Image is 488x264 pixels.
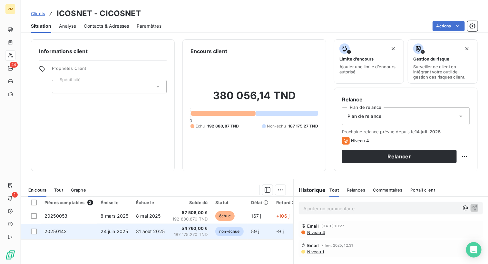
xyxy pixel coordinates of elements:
[410,187,435,193] span: Portail client
[101,200,129,205] div: Émise le
[307,249,324,254] span: Niveau 1
[31,10,45,17] a: Clients
[136,213,161,219] span: 8 mai 2025
[44,229,67,234] span: 20250142
[322,224,344,228] span: [DATE] 10:27
[215,227,243,236] span: non-échue
[84,23,129,29] span: Contacts & Adresses
[44,213,67,219] span: 20250053
[190,89,318,108] h2: 380 056,14 TND
[294,186,326,194] h6: Historique
[251,229,259,234] span: 59 j
[307,230,325,235] span: Niveau 4
[347,113,381,119] span: Plan de relance
[267,123,286,129] span: Non-échu
[373,187,403,193] span: Commentaires
[5,250,15,260] img: Logo LeanPay
[251,200,269,205] div: Délai
[408,39,478,84] button: Gestion du risqueSurveiller ce client en intégrant votre outil de gestion des risques client.
[415,129,441,134] span: 14 juil. 2025
[137,23,161,29] span: Paramètres
[329,187,339,193] span: Tout
[190,47,227,55] h6: Encours client
[196,123,205,129] span: Échu
[172,225,208,232] span: 54 760,00 €
[5,63,15,73] a: 24
[12,192,18,198] span: 1
[215,211,235,221] span: échue
[59,23,76,29] span: Analyse
[288,123,318,129] span: 187 175,27 TND
[215,200,243,205] div: Statut
[351,138,369,143] span: Niveau 4
[136,229,165,234] span: 31 août 2025
[342,150,457,163] button: Relancer
[276,229,284,234] span: -9 j
[190,118,192,123] span: 0
[31,11,45,16] span: Clients
[307,223,319,229] span: Email
[71,187,86,193] span: Graphe
[52,66,167,75] span: Propriétés Client
[339,56,374,61] span: Limite d’encours
[172,216,208,222] span: 192 880,870 TND
[87,200,93,205] span: 2
[101,213,129,219] span: 8 mars 2025
[172,231,208,238] span: 187 175,270 TND
[342,129,470,134] span: Prochaine relance prévue depuis le
[251,213,261,219] span: 167 j
[31,23,51,29] span: Situation
[276,213,289,219] span: +106 j
[347,187,365,193] span: Relances
[172,200,208,205] div: Solde dû
[5,4,15,14] div: VM
[208,123,239,129] span: 192 880,87 TND
[413,56,449,61] span: Gestion du risque
[466,242,482,258] div: Open Intercom Messenger
[433,21,465,31] button: Actions
[307,243,319,248] span: Email
[276,200,297,205] div: Retard
[57,8,141,19] h3: ICOSNET - CICOSNET
[172,210,208,216] span: 57 506,00 €
[334,39,404,84] button: Limite d’encoursAjouter une limite d’encours autorisé
[39,47,167,55] h6: Informations client
[413,64,472,80] span: Surveiller ce client en intégrant votre outil de gestion des risques client.
[322,243,353,247] span: 7 févr. 2025, 12:31
[136,200,165,205] div: Échue le
[339,64,398,74] span: Ajouter une limite d’encours autorisé
[28,187,46,193] span: En cours
[54,187,63,193] span: Tout
[44,200,93,205] div: Pièces comptables
[10,62,18,68] span: 24
[57,84,63,90] input: Ajouter une valeur
[101,229,128,234] span: 24 juin 2025
[342,96,470,103] h6: Relance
